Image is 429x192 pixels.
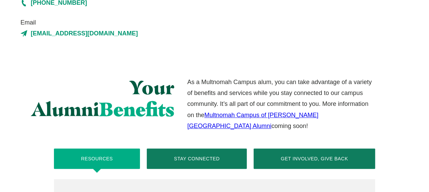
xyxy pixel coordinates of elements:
p: As a Multnomah Campus alum, you can take advantage of a variety of benefits and services while yo... [187,77,375,132]
a: [EMAIL_ADDRESS][DOMAIN_NAME] [20,28,175,39]
h2: Your Alumni [20,77,174,121]
span: Email [20,17,175,28]
span: Benefits [99,97,174,121]
button: Resources [54,148,140,169]
a: Multnomah Campus of [PERSON_NAME][GEOGRAPHIC_DATA] Alumni [187,112,318,129]
button: Get Involved, Give Back [254,148,375,169]
button: Stay Connected [147,148,247,169]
